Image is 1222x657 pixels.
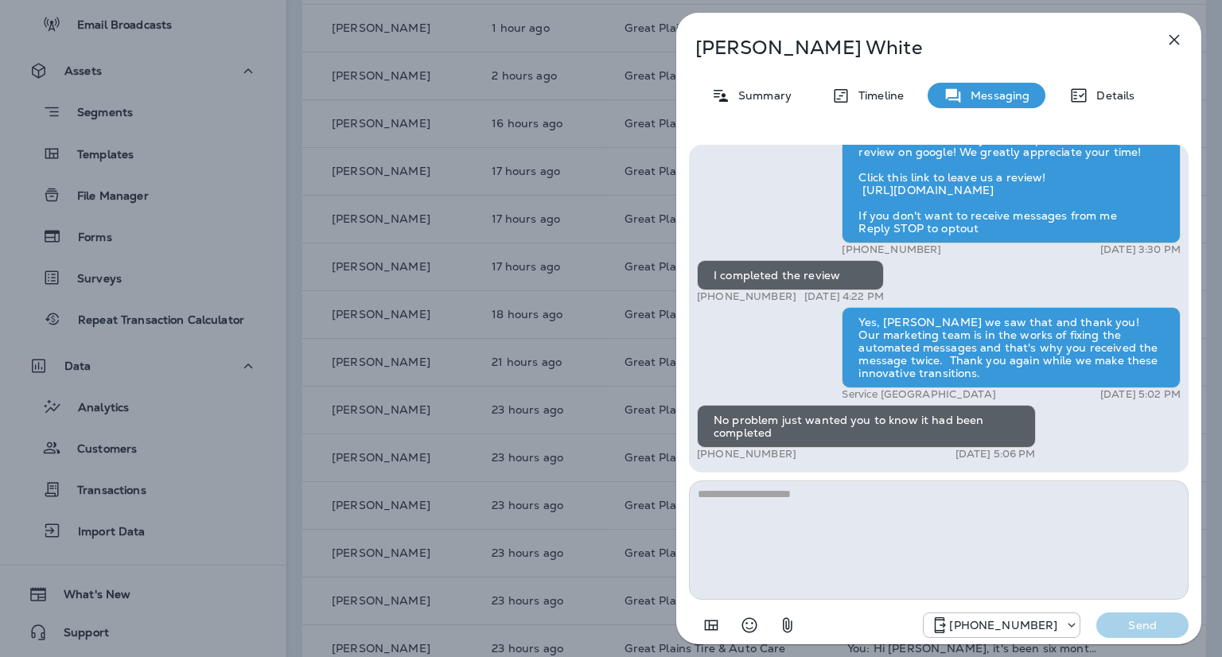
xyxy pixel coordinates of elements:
[955,448,1036,461] p: [DATE] 5:06 PM
[1100,388,1181,401] p: [DATE] 5:02 PM
[850,89,904,102] p: Timeline
[697,448,796,461] p: [PHONE_NUMBER]
[842,243,941,256] p: [PHONE_NUMBER]
[1100,243,1181,256] p: [DATE] 3:30 PM
[734,609,765,641] button: Select an emoji
[1088,89,1134,102] p: Details
[963,89,1029,102] p: Messaging
[804,290,884,303] p: [DATE] 4:22 PM
[695,609,727,641] button: Add in a premade template
[924,616,1080,635] div: +1 (918) 203-8556
[842,388,996,401] p: Service [GEOGRAPHIC_DATA]
[842,307,1181,388] div: Yes, [PERSON_NAME] we saw that and thank you! Our marketing team is in the works of fixing the au...
[842,86,1181,243] div: Hello [PERSON_NAME], Hope all is well! This is [PERSON_NAME] at [GEOGRAPHIC_DATA] Tire & Auto Car...
[697,405,1036,448] div: No problem just wanted you to know it had been completed
[949,619,1057,632] p: [PHONE_NUMBER]
[695,37,1130,59] p: [PERSON_NAME] White
[730,89,792,102] p: Summary
[697,290,796,303] p: [PHONE_NUMBER]
[697,260,884,290] div: I completed the review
